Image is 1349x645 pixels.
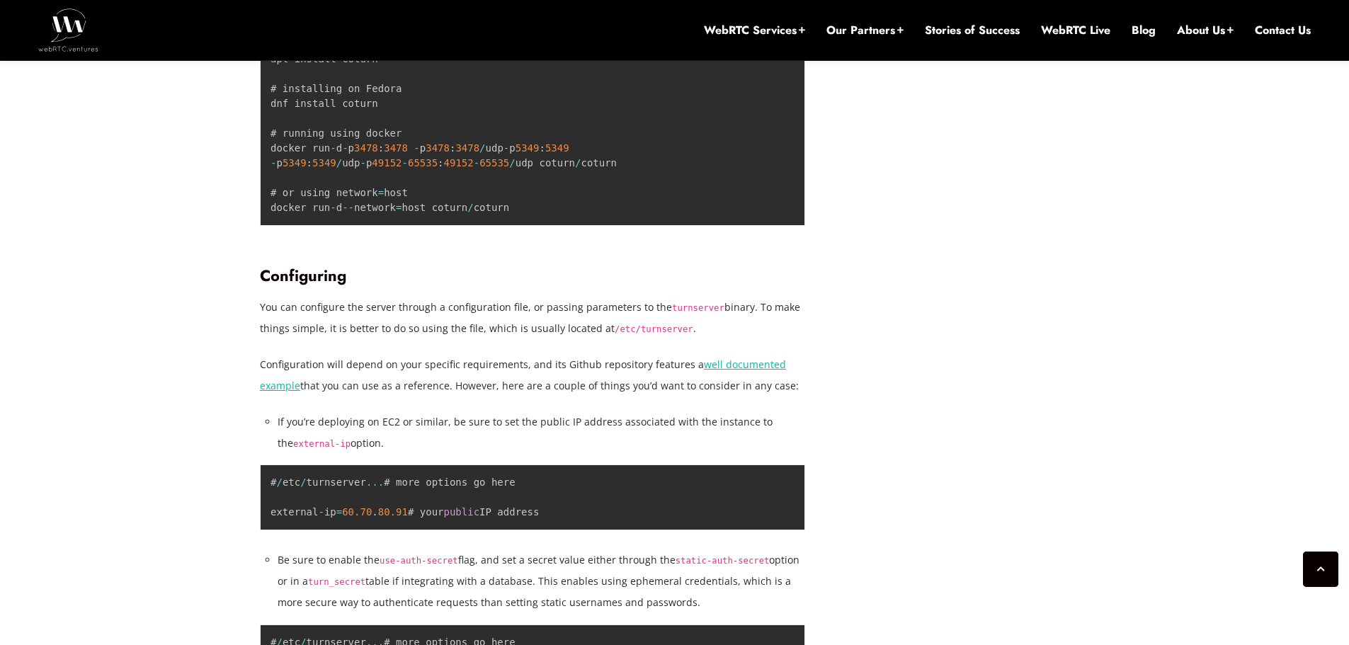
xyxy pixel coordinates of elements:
[467,202,473,213] span: /
[509,157,515,169] span: /
[330,142,336,154] span: -
[438,157,443,169] span: :
[293,439,351,449] code: external-ip
[1177,23,1234,38] a: About Us
[444,506,480,518] span: public
[539,142,545,154] span: :
[450,142,455,154] span: :
[271,157,276,169] span: -
[372,506,377,518] span: .
[342,202,354,213] span: --
[366,476,384,488] span: ...
[474,157,479,169] span: -
[278,411,805,454] li: If you’re deploying on EC2 or similar, be sure to set the public IP address associated with the i...
[1255,23,1311,38] a: Contact Us
[342,142,348,154] span: -
[336,506,342,518] span: =
[260,358,786,392] a: well documented example
[676,556,770,566] code: static-auth-secret
[271,476,539,518] code: # etc turnserver # more options go here external ip # your IP address
[378,187,384,198] span: =
[312,157,336,169] span: 5349
[503,142,509,154] span: -
[426,142,450,154] span: 3478
[278,549,805,613] li: Be sure to enable the flag, and set a secret value either through the option or in a table if int...
[276,476,282,488] span: /
[826,23,904,38] a: Our Partners
[378,142,384,154] span: :
[384,142,408,154] span: 3478
[342,506,372,518] span: 60.70
[307,157,312,169] span: :
[479,142,485,154] span: /
[516,142,540,154] span: 5349
[479,157,509,169] span: 65535
[408,157,438,169] span: 65535
[260,354,805,396] p: Configuration will depend on your specific requirements, and its Github repository features a tha...
[330,202,336,213] span: -
[372,157,402,169] span: 49152
[260,297,805,339] p: You can configure the server through a configuration file, or passing parameters to the binary. T...
[545,142,569,154] span: 5349
[300,476,306,488] span: /
[925,23,1020,38] a: Stories of Success
[402,157,408,169] span: -
[38,8,98,51] img: WebRTC.ventures
[271,38,622,213] code: # installing coturn on Ubuntu or other Debian based distros apt install coturn # installing on Fe...
[1041,23,1110,38] a: WebRTC Live
[1132,23,1156,38] a: Blog
[704,23,805,38] a: WebRTC Services
[414,142,419,154] span: -
[354,142,378,154] span: 3478
[318,506,324,518] span: -
[260,266,805,285] h3: Configuring
[672,303,724,313] code: turnserver
[336,157,342,169] span: /
[380,556,458,566] code: use-auth-secret
[283,157,307,169] span: 5349
[360,157,365,169] span: -
[575,157,581,169] span: /
[308,577,365,587] code: turn_secret
[455,142,479,154] span: 3478
[378,506,408,518] span: 80.91
[615,324,693,334] code: /etc/turnserver
[444,157,474,169] span: 49152
[396,202,402,213] span: =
